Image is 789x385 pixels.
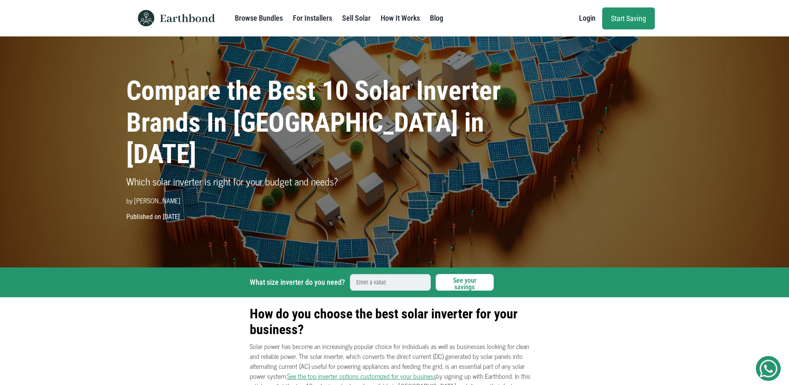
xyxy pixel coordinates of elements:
[250,306,518,337] b: How do you choose the best solar inverter for your business?
[250,277,345,287] label: What size inverter do you need?
[602,7,655,29] a: Start Saving
[287,371,436,381] a: See the top inverter options customized for your business
[121,212,668,222] p: Published on [DATE]
[135,3,215,33] a: Earthbond icon logo Earthbond text logo
[381,10,420,26] a: How It Works
[126,195,526,205] p: by [PERSON_NAME]
[135,10,158,26] img: Earthbond icon logo
[160,14,215,22] img: Earthbond text logo
[235,10,283,26] a: Browse Bundles
[293,10,332,26] a: For Installers
[760,360,777,378] img: Get Started On Earthbond Via Whatsapp
[342,10,371,26] a: Sell Solar
[126,174,526,189] p: Which solar inverter is right for your budget and needs?
[430,10,443,26] a: Blog
[350,274,431,291] input: Enter a value
[579,10,596,26] a: Login
[436,274,494,291] button: See your savings
[126,75,526,171] h1: Compare the Best 10 Solar Inverter Brands In [GEOGRAPHIC_DATA] in [DATE]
